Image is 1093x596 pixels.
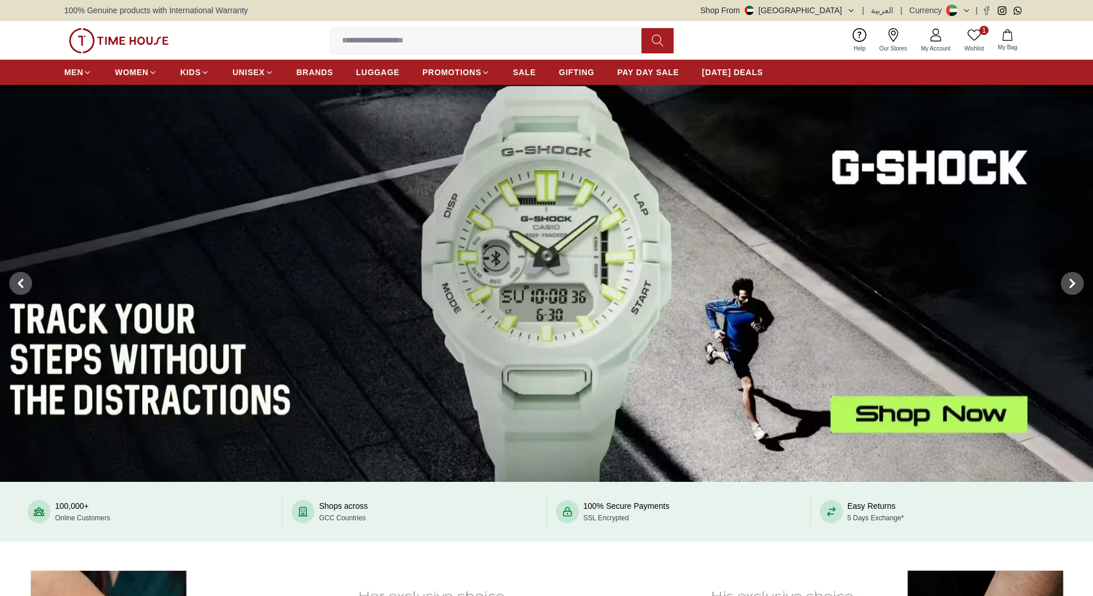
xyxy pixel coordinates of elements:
[982,6,991,15] a: Facebook
[559,62,594,83] a: GIFTING
[297,67,333,78] span: BRANDS
[584,514,629,522] span: SSL Encrypted
[297,62,333,83] a: BRANDS
[115,67,149,78] span: WOMEN
[900,5,903,16] span: |
[960,44,989,53] span: Wishlist
[64,62,92,83] a: MEN
[319,514,365,522] span: GCC Countries
[55,500,110,523] div: 100,000+
[847,514,904,522] span: 5 Days Exchange*
[847,500,904,523] div: Easy Returns
[232,62,273,83] a: UNISEX
[875,44,912,53] span: Our Stores
[513,62,536,83] a: SALE
[584,500,670,523] div: 100% Secure Payments
[873,26,914,55] a: Our Stores
[993,43,1022,52] span: My Bag
[871,5,893,16] button: العربية
[916,44,955,53] span: My Account
[115,62,157,83] a: WOMEN
[991,27,1024,54] button: My Bag
[847,26,873,55] a: Help
[180,62,209,83] a: KIDS
[232,67,265,78] span: UNISEX
[701,5,855,16] button: Shop From[GEOGRAPHIC_DATA]
[975,5,978,16] span: |
[909,5,947,16] div: Currency
[319,500,368,523] div: Shops across
[862,5,865,16] span: |
[617,62,679,83] a: PAY DAY SALE
[849,44,870,53] span: Help
[356,67,400,78] span: LUGGAGE
[958,26,991,55] a: 1Wishlist
[702,62,763,83] a: [DATE] DEALS
[513,67,536,78] span: SALE
[559,67,594,78] span: GIFTING
[745,6,754,15] img: United Arab Emirates
[979,26,989,35] span: 1
[998,6,1006,15] a: Instagram
[64,67,83,78] span: MEN
[55,514,110,522] span: Online Customers
[64,5,248,16] span: 100% Genuine products with International Warranty
[617,67,679,78] span: PAY DAY SALE
[1013,6,1022,15] a: Whatsapp
[69,28,169,53] img: ...
[180,67,201,78] span: KIDS
[422,67,481,78] span: PROMOTIONS
[702,67,763,78] span: [DATE] DEALS
[356,62,400,83] a: LUGGAGE
[422,62,490,83] a: PROMOTIONS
